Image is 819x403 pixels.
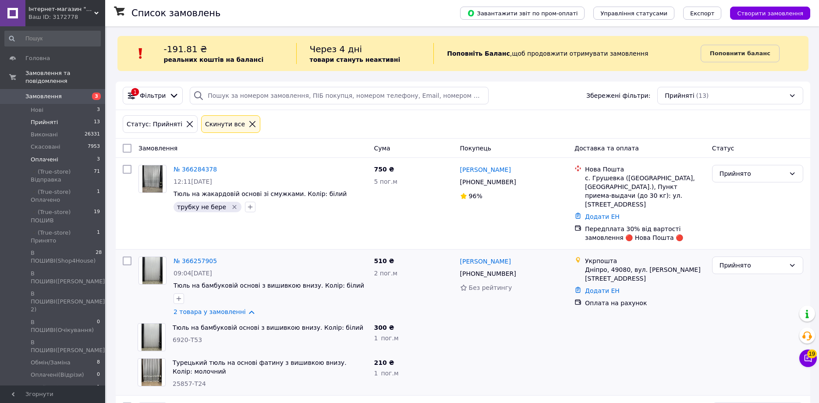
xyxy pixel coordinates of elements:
a: Тюль на бамбуковій основі з вишивкою внизу. Колір: білий [173,324,363,331]
span: 3 [97,106,100,114]
span: В ПОШИВІ([PERSON_NAME]) [31,339,107,354]
div: Ваш ID: 3172778 [28,13,105,21]
img: Фото товару [142,324,162,351]
span: ▪️(True-store) Оплачено [31,188,97,204]
span: 09:04[DATE] [174,270,212,277]
input: Пошук [4,31,101,46]
img: :exclamation: [134,47,147,60]
span: -191.81 ₴ [163,44,207,54]
span: Замовлення та повідомлення [25,69,105,85]
div: Укрпошта [585,257,705,265]
a: Поповнити баланс [701,45,780,62]
a: № 366257905 [174,257,217,264]
span: Доставка та оплата [574,145,639,152]
img: Фото товару [142,165,163,193]
a: 2 товара у замовленні [174,308,246,315]
span: 510 ₴ [374,257,394,264]
span: Прийняті [665,91,694,100]
span: 3 [92,93,101,100]
div: с. Грушевка ([GEOGRAPHIC_DATA], [GEOGRAPHIC_DATA].), Пункт приема-выдачи (до 30 кг): ул. [STREET_... [585,174,705,209]
span: 8 [97,359,100,367]
h1: Список замовлень [131,8,220,18]
a: Фото товару [138,257,167,285]
span: Експорт [690,10,715,17]
span: Замовлення [138,145,177,152]
span: Покупець [460,145,491,152]
div: , щоб продовжити отримувати замовлення [433,43,701,64]
span: 12:11[DATE] [174,178,212,185]
span: (13) [696,92,709,99]
b: товари стануть неактивні [310,56,401,63]
span: [PHONE_NUMBER] [460,270,516,277]
button: Чат з покупцем19 [799,350,817,367]
span: Нові [31,106,43,114]
div: Передплата 30% від вартості замовлення 🔴 Нова Пошта 🔴 [585,225,705,242]
span: 750 ₴ [374,166,394,173]
a: Фото товару [138,165,167,193]
div: Прийнято [720,260,785,270]
span: Прийняті [31,118,58,126]
a: Додати ЕН [585,287,620,294]
span: 7953 [88,143,100,151]
span: ▪️(True-store) ПОШИВ [31,208,94,224]
a: Тюль на бамбуковій основі з вишивкою внизу. Колір: білий [174,282,364,289]
span: 71 [94,168,100,184]
img: Фото товару [142,257,163,284]
span: Виконані [31,131,58,139]
a: [PERSON_NAME] [460,257,511,266]
span: Завантажити звіт по пром-оплаті [467,9,578,17]
span: Головна [25,54,50,62]
span: Статус [712,145,734,152]
span: 25857-Т24 [173,380,206,387]
span: Обмін/Заміна [31,359,71,367]
span: 2 пог.м [374,270,397,277]
div: Прийнято [720,169,785,178]
svg: Видалити мітку [231,203,238,210]
span: Збережені фільтри: [586,91,650,100]
a: Створити замовлення [721,9,810,16]
span: 300 ₴ [374,324,394,331]
span: 13 [94,118,100,126]
span: 0 [97,371,100,379]
span: В ПОШИВІ(Очікування) [31,318,97,334]
span: В ПОШИВІ([PERSON_NAME] 2) [31,290,105,314]
button: Створити замовлення [730,7,810,20]
b: Поповніть Баланс [447,50,510,57]
span: 96% [469,193,482,200]
b: Поповнити баланс [710,50,770,57]
span: 6920-Т53 [173,336,202,343]
div: Нова Пошта [585,165,705,174]
span: В ПОШИВІ(Shop4House) [31,249,96,265]
div: Дніпро, 49080, вул. [PERSON_NAME][STREET_ADDRESS] [585,265,705,283]
span: Через 4 дні [310,44,362,54]
button: Завантажити звіт по пром-оплаті [460,7,585,20]
span: Оплачені(Відрізи) [31,371,84,379]
span: Скасовані [31,143,60,151]
span: ▪️(True-store) Принято [31,229,97,245]
span: ▪️(True-store) Відправка [31,168,94,184]
a: [PERSON_NAME] [460,165,511,174]
span: 26331 [85,131,100,139]
button: Експорт [683,7,722,20]
a: Додати ЕН [585,213,620,220]
span: Прийняті [PERSON_NAME] [31,384,97,399]
span: Фільтри [140,91,166,100]
span: [PHONE_NUMBER] [460,178,516,185]
a: Тюль на жакардовій основі зі смужками. Колір: білий [174,190,347,197]
a: Турецький тюль на основі фатину з вишивкою внизу. Колір: молочний [173,359,347,375]
span: 19 [807,350,817,358]
span: Управління статусами [600,10,667,17]
a: № 366284378 [174,166,217,173]
span: 28 [96,249,102,265]
button: Управління статусами [593,7,674,20]
span: Замовлення [25,93,62,100]
div: Статус: Прийняті [125,119,184,129]
span: 1 [97,188,100,204]
input: Пошук за номером замовлення, ПІБ покупця, номером телефону, Email, номером накладної [190,87,488,104]
span: Оплачені [31,156,58,164]
div: Cкинути все [203,119,247,129]
span: 0 [97,318,100,334]
img: Фото товару [142,359,162,386]
span: В ПОШИВІ([PERSON_NAME]) [31,270,107,285]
